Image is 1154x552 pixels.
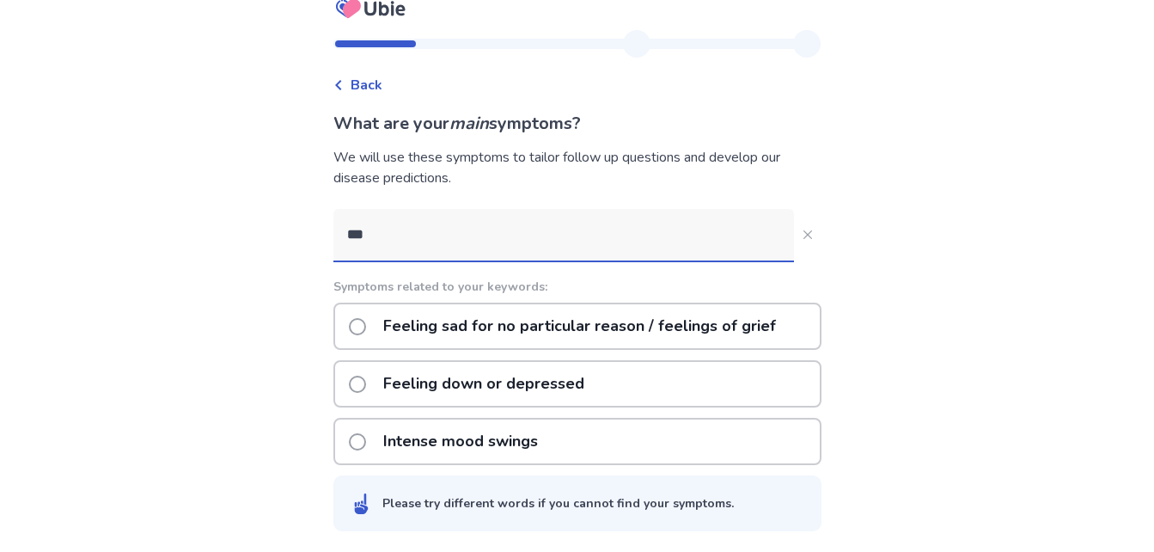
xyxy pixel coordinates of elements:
[794,221,821,248] button: Close
[373,420,548,463] p: Intense mood swings
[373,362,595,406] p: Feeling down or depressed
[333,147,821,188] div: We will use these symptoms to tailor follow up questions and develop our disease predictions.
[382,494,734,512] div: Please try different words if you cannot find your symptoms.
[333,209,794,261] input: Close
[351,75,382,95] span: Back
[449,112,489,135] i: main
[373,304,786,348] p: Feeling sad for no particular reason / feelings of grief
[333,278,821,296] p: Symptoms related to your keywords:
[333,111,821,137] p: What are your symptoms?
